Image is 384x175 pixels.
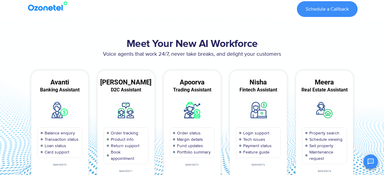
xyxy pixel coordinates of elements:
a: Schedule a Callback [297,1,358,17]
span: Payment status [242,143,272,149]
div: D2C Assistant [97,87,155,93]
span: Schedule a Callback [306,7,349,12]
span: Maintenance request [308,149,343,162]
span: Fund updates [175,143,203,149]
div: Banking Assistant [31,87,88,93]
span: Login support [242,130,269,136]
button: Open chat [363,154,378,169]
span: Tech issues [242,136,265,143]
span: Order tracking [109,130,138,136]
div: Real Estate Assistant [296,87,353,93]
div: Trading Assistant [164,87,221,93]
div: Meera [296,80,353,85]
span: Margin details [175,136,203,143]
h2: Meet Your New AI Workforce [27,38,358,50]
span: Feature guide [242,149,270,155]
div: Ref#:90072 [164,164,221,166]
span: Property search [308,130,339,136]
span: Card support [43,149,69,155]
div: Ref#:90071 [97,170,155,173]
span: Loan status [43,143,66,149]
div: Avanti [31,80,88,85]
span: Schedule viewing [308,136,342,143]
span: Return support [109,143,139,149]
span: Balance enquiry [43,130,75,136]
div: Ref#:90073 [230,164,287,166]
div: Fintech Assistant [230,87,287,93]
span: Order status [175,130,201,136]
div: Ref#:90070 [31,164,88,166]
div: Ref#:90074 [296,170,353,173]
p: Voice agents that work 24/7, never take breaks, and delight your customers [27,50,358,58]
div: Apoorva [164,80,221,85]
span: Book appointment [109,149,145,162]
span: Sell property [308,143,333,149]
span: Product info [109,136,134,143]
span: Transaction status [43,136,79,143]
div: [PERSON_NAME] [97,80,155,85]
div: Nisha [230,80,287,85]
span: Portfolio summary [175,149,211,155]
